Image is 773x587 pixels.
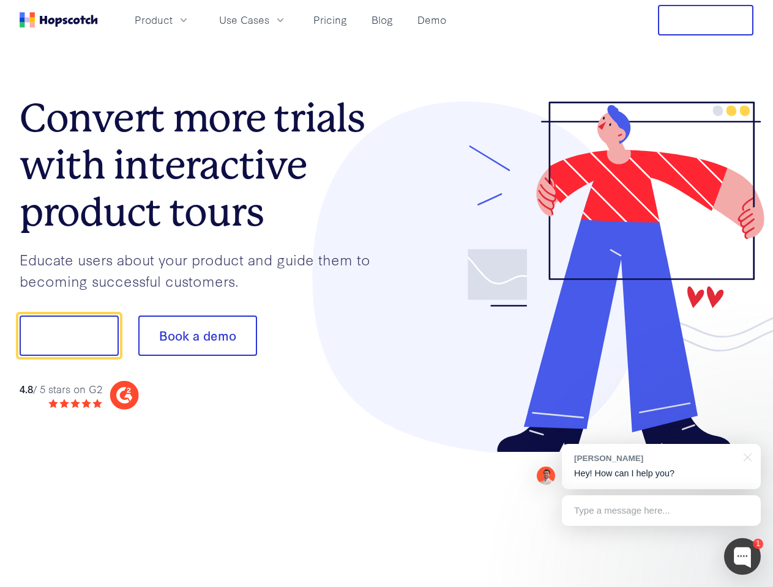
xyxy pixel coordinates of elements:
p: Educate users about your product and guide them to becoming successful customers. [20,249,387,291]
a: Demo [413,10,451,30]
a: Pricing [308,10,352,30]
button: Use Cases [212,10,294,30]
a: Home [20,12,98,28]
button: Product [127,10,197,30]
a: Blog [367,10,398,30]
div: [PERSON_NAME] [574,452,736,464]
span: Use Cases [219,12,269,28]
button: Show me! [20,316,119,356]
button: Book a demo [138,316,257,356]
p: Hey! How can I help you? [574,467,749,480]
div: Type a message here... [562,495,761,526]
div: / 5 stars on G2 [20,382,102,397]
div: 1 [753,539,763,549]
img: Mark Spera [537,467,555,485]
strong: 4.8 [20,382,33,396]
button: Free Trial [658,5,753,35]
h1: Convert more trials with interactive product tours [20,95,387,235]
span: Product [135,12,173,28]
